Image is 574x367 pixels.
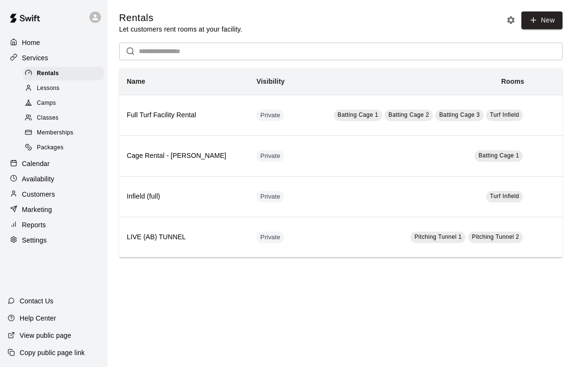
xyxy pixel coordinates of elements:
[37,69,59,78] span: Rentals
[20,331,71,340] p: View public page
[8,233,100,247] a: Settings
[439,111,480,118] span: Batting Cage 3
[23,126,108,141] a: Memberships
[23,111,104,125] div: Classes
[8,187,100,201] a: Customers
[23,126,104,140] div: Memberships
[119,11,242,24] h5: Rentals
[23,97,104,110] div: Camps
[256,78,285,85] b: Visibility
[256,233,284,242] span: Private
[37,113,58,123] span: Classes
[504,13,518,27] button: Rental settings
[256,191,284,202] div: This service is hidden, and can only be accessed via a direct link
[20,313,56,323] p: Help Center
[256,192,284,201] span: Private
[22,53,48,63] p: Services
[22,205,52,214] p: Marketing
[256,232,284,243] div: This service is hidden, and can only be accessed via a direct link
[37,128,73,138] span: Memberships
[37,143,64,153] span: Packages
[8,51,100,65] a: Services
[8,35,100,50] a: Home
[490,111,519,118] span: Turf Infield
[119,68,563,257] table: simple table
[22,174,55,184] p: Availability
[37,84,60,93] span: Lessons
[20,296,54,306] p: Contact Us
[521,11,563,29] a: New
[22,220,46,230] p: Reports
[490,193,519,200] span: Turf Infield
[127,110,241,121] h6: Full Turf Facility Rental
[127,78,145,85] b: Name
[256,152,284,161] span: Private
[501,78,524,85] b: Rooms
[478,152,519,159] span: Batting Cage 1
[23,67,104,80] div: Rentals
[20,348,85,357] p: Copy public page link
[8,172,100,186] a: Availability
[388,111,429,118] span: Batting Cage 2
[23,81,108,96] a: Lessons
[37,99,56,108] span: Camps
[23,96,108,111] a: Camps
[119,24,242,34] p: Let customers rent rooms at your facility.
[127,191,241,202] h6: Infield (full)
[256,110,284,121] div: This service is hidden, and can only be accessed via a direct link
[8,202,100,217] a: Marketing
[127,232,241,243] h6: LIVE (AB) TUNNEL
[256,150,284,162] div: This service is hidden, and can only be accessed via a direct link
[414,234,462,240] span: Pitching Tunnel 1
[22,159,50,168] p: Calendar
[256,111,284,120] span: Private
[8,218,100,232] a: Reports
[22,189,55,199] p: Customers
[338,111,378,118] span: Batting Cage 1
[472,234,519,240] span: Pitching Tunnel 2
[22,235,47,245] p: Settings
[22,38,40,47] p: Home
[23,66,108,81] a: Rentals
[127,151,241,161] h6: Cage Rental - [PERSON_NAME]
[23,82,104,95] div: Lessons
[23,141,108,156] a: Packages
[23,111,108,126] a: Classes
[8,156,100,171] a: Calendar
[23,141,104,155] div: Packages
